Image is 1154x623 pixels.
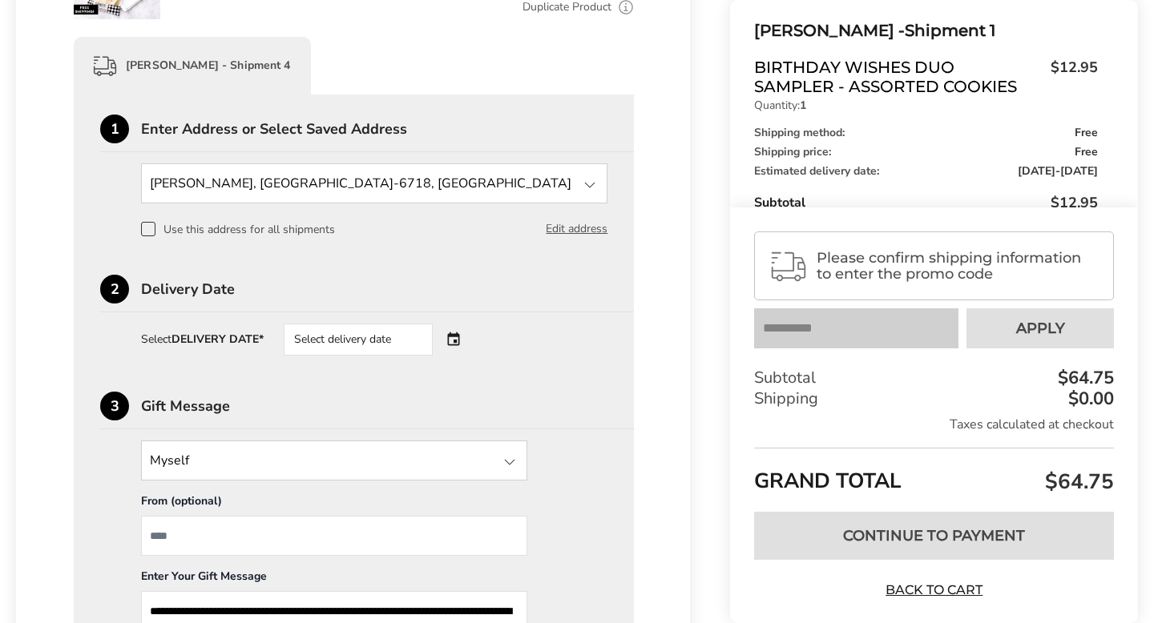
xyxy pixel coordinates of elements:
button: Edit address [546,220,607,238]
div: Enter Your Gift Message [141,569,527,591]
div: $0.00 [1064,390,1114,408]
div: From (optional) [141,493,527,516]
div: Shipment 1 [754,18,1098,44]
div: Subtotal [754,193,1098,212]
strong: 1 [800,98,806,113]
p: Quantity: [754,100,1098,111]
span: Apply [1016,321,1065,336]
div: 3 [100,392,129,420]
div: Taxes calculated at checkout [754,416,1114,433]
span: Free [1075,147,1098,158]
div: $64.75 [1054,369,1114,387]
div: Shipping [754,388,1114,409]
div: Gift Message [141,399,634,413]
span: Birthday Wishes Duo Sampler - Assorted Cookies [754,58,1043,96]
a: Birthday Wishes Duo Sampler - Assorted Cookies$12.95 [754,58,1098,96]
span: $12.95 [1051,193,1098,212]
div: Select delivery date [284,324,433,356]
span: $12.95 [1043,58,1098,92]
input: From [141,516,527,556]
span: [PERSON_NAME] - [754,21,905,40]
span: Please confirm shipping information to enter the promo code [817,250,1100,282]
input: State [141,163,607,203]
div: Delivery Date [141,282,634,296]
label: Use this address for all shipments [141,222,335,236]
span: Free [1075,127,1098,139]
div: 2 [100,275,129,303]
div: Shipping price: [754,147,1098,158]
strong: DELIVERY DATE* [171,332,264,347]
button: Continue to Payment [754,512,1114,560]
div: Enter Address or Select Saved Address [141,122,634,136]
div: 1 [100,115,129,143]
a: Back to Cart [878,581,991,599]
div: Shipping method: [754,127,1098,139]
div: [PERSON_NAME] - Shipment 4 [74,37,311,94]
div: Estimated delivery date: [754,166,1098,177]
div: Subtotal [754,368,1114,388]
div: GRAND TOTAL [754,448,1114,500]
button: Apply [966,308,1114,348]
span: $64.75 [1041,468,1114,496]
div: Select [141,334,264,345]
input: State [141,440,527,480]
span: [DATE] [1018,163,1055,179]
span: - [1018,166,1098,177]
span: [DATE] [1060,163,1098,179]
